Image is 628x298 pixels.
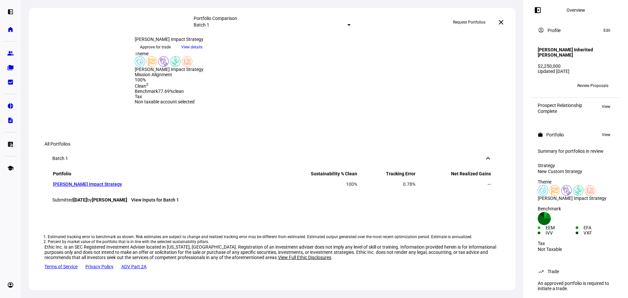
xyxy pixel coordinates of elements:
[546,132,564,137] div: Portfolio
[53,182,122,187] a: [PERSON_NAME] Impact Strategy
[4,99,17,113] a: pie_chart
[135,67,272,72] div: [PERSON_NAME] Impact Strategy
[584,230,614,236] div: VXF
[602,131,610,139] span: View
[135,77,272,82] div: 100%
[140,42,171,52] span: Approve for trade
[146,82,148,87] sup: 2
[567,8,585,13] div: Overview
[546,230,576,236] div: IVV
[549,185,560,196] img: lgbtqJustice.colored.svg
[53,171,271,179] th: Portfolio
[599,131,614,139] button: View
[85,264,113,269] a: Privacy Policy
[538,206,614,211] div: Benchmark
[158,56,169,67] img: poverty.colored.svg
[538,241,614,246] div: Tax
[48,239,497,244] li: Percent by market value of the portfolio that is in line with the selected sustainability pillars.
[4,76,17,89] a: bid_landscape
[534,278,618,294] div: An approved portfolio is required to initiate a trade.
[4,23,17,36] a: home
[7,141,14,148] eth-mat-symbol: list_alt_add
[538,103,582,108] div: Prospect Relationship
[135,94,272,99] div: Tax
[170,56,181,67] img: climateChange.colored.svg
[538,169,614,174] div: New Custom Strategy
[538,185,548,196] img: healthWellness.colored.svg
[194,22,209,27] mat-select-trigger: Batch 1
[135,89,158,94] span: Benchmark
[7,165,14,171] eth-mat-symbol: school
[135,72,272,77] div: Mission Alignment
[135,99,272,105] div: Non taxable account selected
[538,47,614,58] h4: [PERSON_NAME] Inherited [PERSON_NAME]
[181,42,202,52] span: View details
[448,17,491,27] button: Request Portfolios
[176,44,208,49] a: View details
[603,26,610,34] span: Edit
[7,117,14,124] eth-mat-symbol: description
[561,185,572,196] img: poverty.colored.svg
[7,26,14,33] eth-mat-symbol: home
[538,268,544,275] mat-icon: trending_up
[272,171,358,179] th: Sustainability % Clean
[538,69,614,74] div: Updated [DATE]
[538,132,543,137] mat-icon: work
[584,225,614,230] div: EFA
[44,244,500,260] div: Ethic Inc. is an SEC Registered Investment Adviser located in [US_STATE], [GEOGRAPHIC_DATA]. Regi...
[92,197,127,202] strong: [PERSON_NAME]
[534,6,542,14] mat-icon: left_panel_open
[416,171,491,179] th: Net Realized Gains
[194,16,351,21] div: Portfolio Comparison
[602,103,610,111] span: View
[48,235,497,239] li: Estimated tracking error to benchmark as shown. Risk estimates are subject to change and realized...
[4,61,17,74] a: folder_copy
[272,180,358,189] td: 100%
[135,42,176,52] button: Approve for trade
[538,163,614,168] div: Strategy
[278,255,331,260] span: View Full Ethic Disclosures
[44,264,78,269] a: Terms of Service
[52,156,68,161] div: Batch 1
[7,64,14,71] eth-mat-symbol: folder_copy
[497,18,505,26] mat-icon: close
[4,114,17,127] a: description
[484,154,492,162] mat-icon: keyboard_arrow_down
[131,197,179,202] a: View Inputs for Batch 1
[538,109,582,114] div: Complete
[538,149,614,154] div: Summary for portfolios in review
[416,180,491,189] td: —
[121,264,147,269] a: ADV Part 2A
[453,17,485,27] span: Request Portfolios
[546,225,576,230] div: EEM
[147,56,157,67] img: lgbtqJustice.colored.svg
[538,179,614,184] div: Theme
[599,103,614,111] button: View
[7,282,14,288] eth-mat-symbol: account_circle
[135,83,148,89] span: Clean
[585,185,595,196] img: education.colored.svg
[87,197,127,202] span: by
[7,50,14,57] eth-mat-symbol: group
[358,171,416,179] th: Tracking Error
[577,80,608,91] span: Review Proposals
[540,83,546,88] span: RM
[176,42,208,52] button: View details
[135,56,145,67] img: healthWellness.colored.svg
[538,247,614,252] div: Not Taxable
[358,180,416,189] td: 0.78%
[538,26,614,34] eth-panel-overview-card-header: Profile
[52,197,492,202] div: Submitted
[44,141,500,147] div: All Portfolios
[572,80,614,91] button: Review Proposals
[548,28,561,33] div: Profile
[600,26,614,34] button: Edit
[573,185,584,196] img: climateChange.colored.svg
[135,37,272,42] div: [PERSON_NAME] Impact Strategy
[7,103,14,109] eth-mat-symbol: pie_chart
[7,9,14,15] eth-mat-symbol: left_panel_open
[548,269,559,274] div: Trade
[538,63,614,69] div: $2,250,000
[538,268,614,275] eth-panel-overview-card-header: Trade
[538,131,614,139] eth-panel-overview-card-header: Portfolio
